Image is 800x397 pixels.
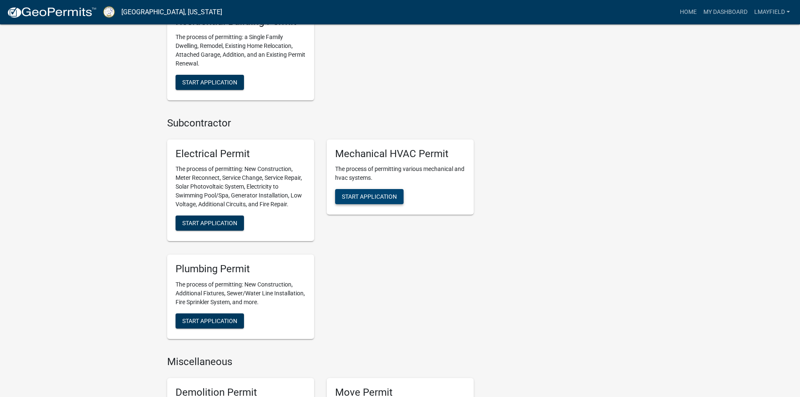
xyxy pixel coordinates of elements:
button: Start Application [335,189,404,204]
span: Start Application [182,220,237,226]
a: lmayfield [751,4,793,20]
p: The process of permitting: a Single Family Dwelling, Remodel, Existing Home Relocation, Attached ... [176,33,306,68]
a: My Dashboard [700,4,751,20]
h5: Plumbing Permit [176,263,306,275]
a: [GEOGRAPHIC_DATA], [US_STATE] [121,5,222,19]
span: Start Application [182,79,237,85]
img: Putnam County, Georgia [103,6,115,18]
a: Home [677,4,700,20]
p: The process of permitting various mechanical and hvac systems. [335,165,465,182]
span: Start Application [182,318,237,324]
button: Start Application [176,75,244,90]
p: The process of permitting: New Construction, Additional Fixtures, Sewer/Water Line Installation, ... [176,280,306,307]
h4: Subcontractor [167,117,474,129]
button: Start Application [176,216,244,231]
span: Start Application [342,193,397,200]
h4: Miscellaneous [167,356,474,368]
h5: Mechanical HVAC Permit [335,148,465,160]
button: Start Application [176,313,244,329]
h5: Electrical Permit [176,148,306,160]
p: The process of permitting: New Construction, Meter Reconnect, Service Change, Service Repair, Sol... [176,165,306,209]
